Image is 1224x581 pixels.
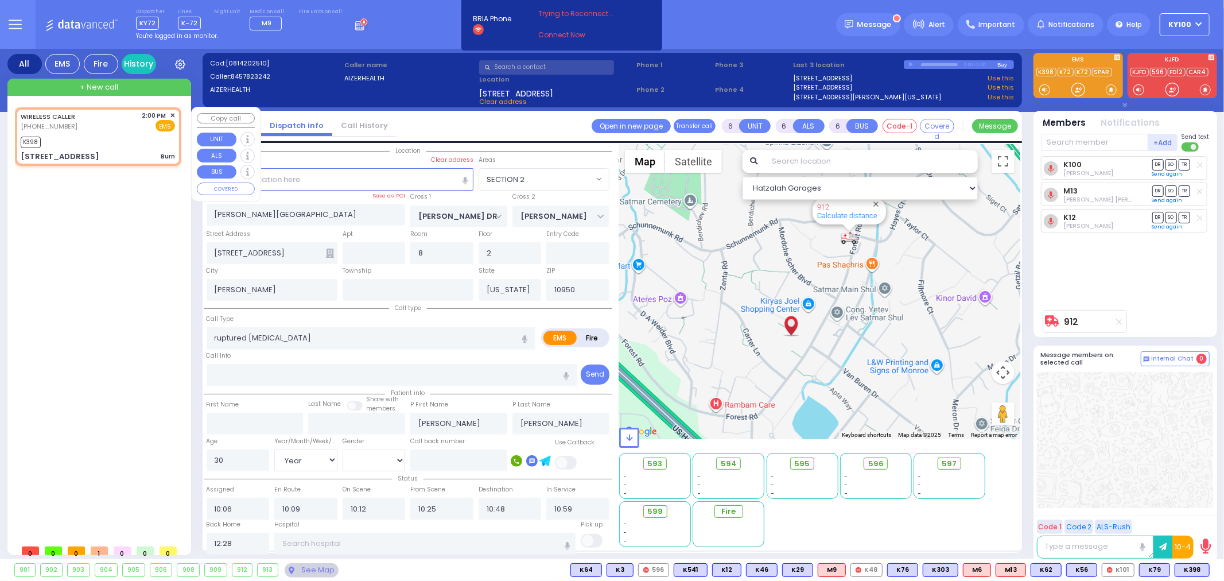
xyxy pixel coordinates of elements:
[624,481,627,489] span: -
[1063,169,1113,177] span: Solomon Polatsek
[636,60,711,70] span: Phone 1
[794,92,942,102] a: [STREET_ADDRESS][PERSON_NAME][US_STATE]
[68,547,85,555] span: 0
[1101,117,1160,130] button: Notifications
[161,152,175,161] div: Burn
[226,59,269,68] span: [0814202510]
[274,533,576,555] input: Search hospital
[871,199,881,210] button: Close
[643,567,649,573] img: red-radio-icon.svg
[764,150,977,173] input: Search location
[624,528,627,537] span: -
[581,365,609,385] button: Send
[817,211,877,220] a: Calculate distance
[512,400,550,409] label: P Last Name
[177,564,199,576] div: 908
[45,54,80,74] div: EMS
[232,564,252,576] div: 912
[1144,357,1149,362] img: comment-alt.png
[1165,185,1177,196] span: SO
[479,156,496,165] label: Areas
[1141,351,1210,366] button: Internal Chat 0
[576,331,608,345] label: Fire
[210,72,341,82] label: Caller:
[91,547,108,555] span: 1
[581,520,603,529] label: Pick up
[431,156,473,165] label: Clear address
[487,174,524,185] span: SECTION 2
[1182,141,1200,153] label: Turn off text
[857,19,892,30] span: Message
[992,402,1015,425] button: Drag Pegman onto the map to open Street View
[1152,197,1183,204] a: Send again
[988,73,1014,83] a: Use this
[160,547,177,555] span: 0
[647,506,663,517] span: 599
[390,146,426,155] span: Location
[1165,212,1177,223] span: SO
[1187,68,1209,76] a: CAR4
[84,54,118,74] div: Fire
[178,17,201,30] span: K-72
[918,472,922,481] span: -
[410,485,445,494] label: From Scene
[410,230,428,239] label: Room
[818,563,846,577] div: ALS
[546,230,579,239] label: Entry Code
[1041,351,1141,366] h5: Message members on selected call
[136,17,159,30] span: KY72
[274,520,300,529] label: Hospital
[1063,187,1078,195] a: M13
[1168,68,1186,76] a: FD12
[1092,68,1112,76] a: SPAR
[343,230,353,239] label: Apt
[624,472,627,481] span: -
[389,304,427,312] span: Call type
[473,14,511,24] span: BRIA Phone
[207,315,234,324] label: Call Type
[207,520,241,529] label: Back Home
[963,563,991,577] div: M6
[1095,520,1132,534] button: ALS-Rush
[592,119,671,133] a: Open in new page
[648,458,663,470] span: 593
[343,485,371,494] label: On Scene
[712,563,741,577] div: BLS
[1139,563,1170,577] div: K79
[624,489,627,498] span: -
[674,119,716,133] button: Transfer call
[207,351,231,361] label: Call Info
[344,60,475,70] label: Caller name
[856,567,861,573] img: red-radio-icon.svg
[624,520,627,528] span: -
[1152,159,1164,170] span: DR
[207,485,235,494] label: Assigned
[1041,134,1148,151] input: Search member
[817,203,829,211] a: 912
[479,266,495,276] label: State
[479,169,593,189] span: SECTION 2
[479,168,609,190] span: SECTION 2
[1169,20,1192,30] span: Ky100
[15,564,35,576] div: 901
[326,249,334,258] span: Other building occupants
[844,489,848,498] span: -
[996,563,1026,577] div: M13
[142,111,166,120] span: 2:00 PM
[988,83,1014,92] a: Use this
[972,119,1018,133] button: Message
[1063,160,1082,169] a: K100
[123,564,145,576] div: 905
[136,32,218,40] span: You're logged in as monitor.
[258,564,278,576] div: 913
[1152,171,1183,177] a: Send again
[410,437,465,446] label: Call back number
[1058,68,1074,76] a: K72
[366,395,399,404] small: Share with
[1152,185,1164,196] span: DR
[1075,68,1091,76] a: K72
[844,481,848,489] span: -
[923,563,958,577] div: K303
[794,60,904,70] label: Last 3 location
[538,9,629,19] span: Trying to Reconnect...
